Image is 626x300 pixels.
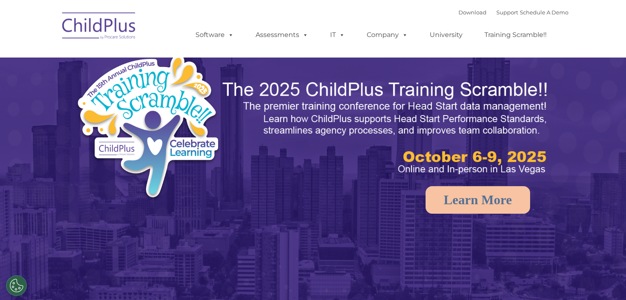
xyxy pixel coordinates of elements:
a: Software [187,27,242,43]
a: Download [458,9,486,16]
a: Assessments [247,27,316,43]
a: University [421,27,471,43]
a: IT [322,27,353,43]
button: Cookies Settings [6,275,27,296]
a: Support [496,9,518,16]
font: | [458,9,568,16]
img: ChildPlus by Procare Solutions [58,7,140,48]
a: Learn More [426,186,530,214]
a: Schedule A Demo [520,9,568,16]
a: Company [358,27,416,43]
a: Training Scramble!! [476,27,555,43]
